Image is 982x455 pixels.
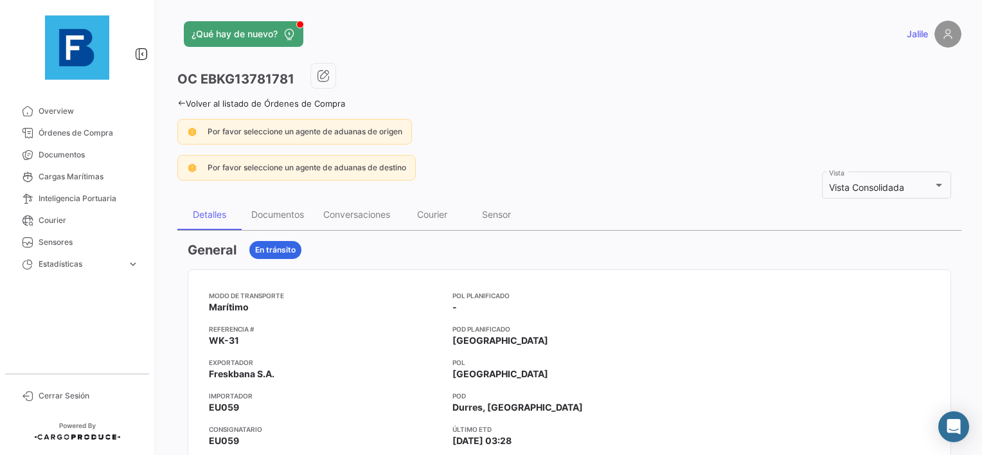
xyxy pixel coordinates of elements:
[209,357,442,368] app-card-info-title: Exportador
[452,434,512,447] span: [DATE] 03:28
[39,171,139,183] span: Cargas Marítimas
[39,236,139,248] span: Sensores
[39,127,139,139] span: Órdenes de Compra
[184,21,303,47] button: ¿Qué hay de nuevo?
[482,209,511,220] div: Sensor
[452,301,457,314] span: -
[193,209,226,220] div: Detalles
[208,127,402,136] span: Por favor seleccione un agente de aduanas de origen
[452,401,583,414] span: Durres, [GEOGRAPHIC_DATA]
[10,210,144,231] a: Courier
[255,244,296,256] span: En tránsito
[39,215,139,226] span: Courier
[934,21,961,48] img: placeholder-user.png
[452,357,686,368] app-card-info-title: POL
[208,163,406,172] span: Por favor seleccione un agente de aduanas de destino
[209,290,442,301] app-card-info-title: Modo de Transporte
[188,241,237,259] h3: General
[209,324,442,334] app-card-info-title: Referencia #
[127,258,139,270] span: expand_more
[10,122,144,144] a: Órdenes de Compra
[10,188,144,210] a: Inteligencia Portuaria
[452,324,686,334] app-card-info-title: POD Planificado
[209,368,274,380] span: Freskbana S.A.
[39,390,139,402] span: Cerrar Sesión
[10,144,144,166] a: Documentos
[39,193,139,204] span: Inteligencia Portuaria
[907,28,928,40] span: Jalile
[452,391,686,401] app-card-info-title: POD
[829,182,904,193] span: Vista Consolidada
[39,258,122,270] span: Estadísticas
[209,424,442,434] app-card-info-title: Consignatario
[209,391,442,401] app-card-info-title: Importador
[10,166,144,188] a: Cargas Marítimas
[251,209,304,220] div: Documentos
[452,334,548,347] span: [GEOGRAPHIC_DATA]
[209,334,239,347] span: WK-31
[209,434,239,447] span: EU059
[452,424,686,434] app-card-info-title: Último ETD
[417,209,447,220] div: Courier
[192,28,278,40] span: ¿Qué hay de nuevo?
[323,209,390,220] div: Conversaciones
[452,368,548,380] span: [GEOGRAPHIC_DATA]
[39,149,139,161] span: Documentos
[10,231,144,253] a: Sensores
[45,15,109,80] img: 12429640-9da8-4fa2-92c4-ea5716e443d2.jpg
[10,100,144,122] a: Overview
[39,105,139,117] span: Overview
[938,411,969,442] div: Abrir Intercom Messenger
[209,301,249,314] span: Marítimo
[177,70,294,88] h3: OC EBKG13781781
[452,290,686,301] app-card-info-title: POL Planificado
[209,401,239,414] span: EU059
[177,98,345,109] a: Volver al listado de Órdenes de Compra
